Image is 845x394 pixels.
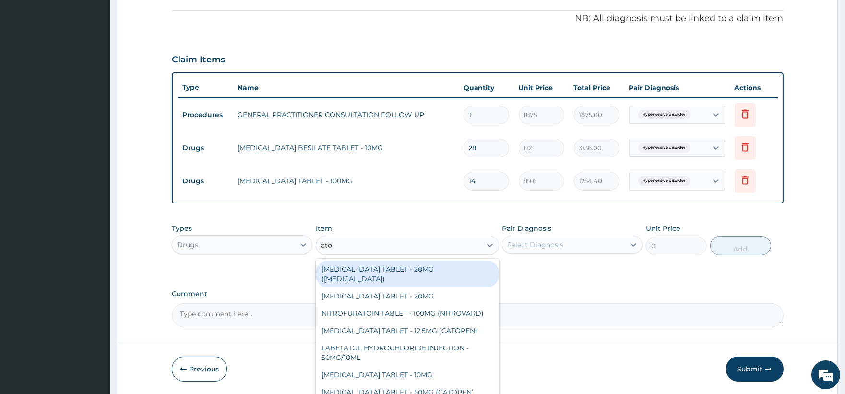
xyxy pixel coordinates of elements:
button: Previous [172,357,227,382]
th: Type [178,79,233,96]
td: Drugs [178,139,233,157]
div: [MEDICAL_DATA] TABLET - 20MG ([MEDICAL_DATA]) [316,261,499,287]
th: Pair Diagnosis [624,78,730,97]
td: GENERAL PRACTITIONER CONSULTATION FOLLOW UP [233,105,458,124]
div: [MEDICAL_DATA] TABLET - 12.5MG (CATOPEN) [316,322,499,339]
th: Name [233,78,458,97]
span: Hypertensive disorder [638,110,690,119]
div: Select Diagnosis [507,240,563,250]
img: d_794563401_company_1708531726252_794563401 [18,48,39,72]
textarea: Type your message and hit 'Enter' [5,262,183,296]
th: Unit Price [514,78,569,97]
div: [MEDICAL_DATA] TABLET - 10MG [316,366,499,383]
label: Item [316,224,332,233]
label: Comment [172,290,783,298]
div: Drugs [177,240,198,250]
td: [MEDICAL_DATA] TABLET - 100MG [233,171,458,191]
div: NITROFURATOIN TABLET - 100MG (NITROVARD) [316,305,499,322]
p: NB: All diagnosis must be linked to a claim item [172,12,783,25]
th: Quantity [459,78,514,97]
span: Hypertensive disorder [638,176,690,186]
td: Drugs [178,172,233,190]
button: Add [710,236,771,255]
td: [MEDICAL_DATA] BESILATE TABLET - 10MG [233,138,458,157]
label: Unit Price [646,224,680,233]
label: Types [172,225,192,233]
th: Total Price [569,78,624,97]
th: Actions [730,78,778,97]
div: [MEDICAL_DATA] TABLET - 20MG [316,287,499,305]
div: Minimize live chat window [157,5,180,28]
td: Procedures [178,106,233,124]
label: Pair Diagnosis [502,224,551,233]
button: Submit [726,357,784,382]
span: We're online! [56,121,132,218]
div: Chat with us now [50,54,161,66]
h3: Claim Items [172,55,225,65]
span: Hypertensive disorder [638,143,690,153]
div: LABETATOL HYDROCHLORIDE INJECTION - 50MG/10ML [316,339,499,366]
